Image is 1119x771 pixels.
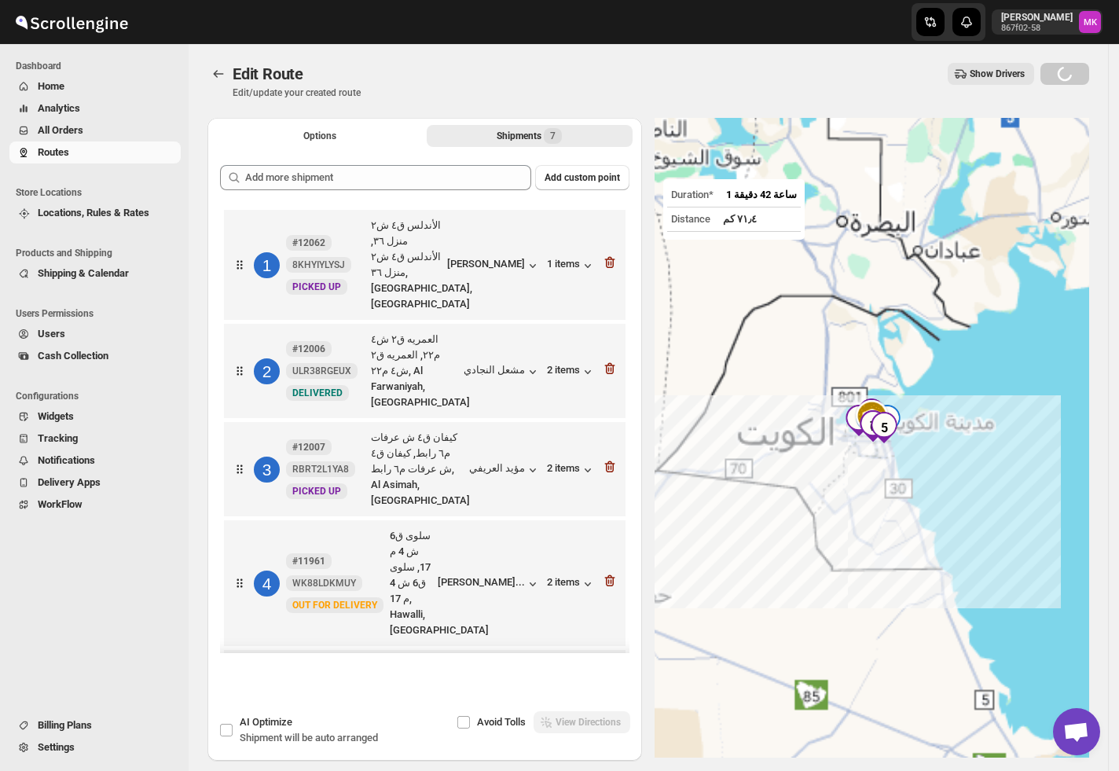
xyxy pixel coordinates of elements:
span: Delivery Apps [38,476,101,488]
span: Options [303,130,336,142]
button: Selected Shipments [427,125,633,147]
div: كيفان ق٤ ش عرفات م٦ رابط, كيفان ق٤ ش عرفات م٦ رابط, Al Asimah, [GEOGRAPHIC_DATA] [371,430,463,508]
span: 7 [550,130,556,142]
span: 8KHYIYLYSJ [292,259,345,271]
p: [PERSON_NAME] [1001,11,1073,24]
span: Analytics [38,102,80,114]
span: Distance [671,213,710,225]
button: User menu [992,9,1102,35]
button: Settings [9,736,181,758]
span: Avoid Tolls [477,716,526,728]
span: All Orders [38,124,83,136]
b: #12006 [292,343,325,354]
span: Users [38,328,65,340]
div: 4 [871,405,903,436]
div: Shipments [497,128,562,144]
div: 5#119354CE6N9SLHRNewPICKED UPصباح السالم قطعة [STREET_ADDRESS], صباح السالم قطعة [STREET_ADDRESS]... [224,650,626,760]
div: Selected Shipments [207,152,642,659]
button: Tracking [9,428,181,450]
span: Notifications [38,454,95,466]
div: 2 [254,358,280,384]
span: Routes [38,146,69,158]
button: All Orders [9,119,181,141]
button: Locations, Rules & Rates [9,202,181,224]
div: 1#120628KHYIYLYSJNewPICKED UPالأندلس ق٤ ش٢ منزل ٣٦, الأندلس ق٤ ش٢ منزل ٣٦, [GEOGRAPHIC_DATA], [GE... [224,210,626,320]
span: WorkFlow [38,498,83,510]
button: [PERSON_NAME]... [438,576,541,592]
button: Delivery Apps [9,472,181,494]
span: 1 ساعة 42 دقيقة [726,189,797,200]
span: Billing Plans [38,719,92,731]
div: 1 [843,405,875,436]
button: مؤيد العريفي [469,462,541,478]
img: ScrollEngine [13,2,130,42]
button: WorkFlow [9,494,181,516]
b: #12007 [292,442,325,453]
span: Show Drivers [970,68,1025,80]
div: 3 [254,457,280,483]
button: Show Drivers [948,63,1034,85]
div: 2 items [547,364,596,380]
div: العمريه ق٢ ش٤ م٢٢, العمريه ق٢ ش٤ م٢٢, Al Farwaniyah, [GEOGRAPHIC_DATA] [371,332,457,410]
button: Billing Plans [9,714,181,736]
button: 2 items [547,462,596,478]
button: Analytics [9,97,181,119]
span: Locations, Rules & Rates [38,207,149,218]
button: Routes [207,63,229,85]
span: ULR38RGEUX [292,365,351,377]
text: MK [1084,17,1098,28]
b: #12062 [292,237,325,248]
span: Duration* [671,189,714,200]
div: سلوى ق6 ش 4 م 17, سلوى ق6 ش 4 م 17, Hawalli, [GEOGRAPHIC_DATA] [390,528,431,638]
button: All Route Options [217,125,424,147]
span: Configurations [16,390,181,402]
button: Shipping & Calendar [9,263,181,285]
span: Cash Collection [38,350,108,362]
span: Mostafa Khalifa [1079,11,1101,33]
span: Edit Route [233,64,303,83]
div: دردشة مفتوحة [1053,708,1100,755]
div: 4#11961WK88LDKMUYNewOUT FOR DELIVERYسلوى ق6 ش 4 م 17, سلوى ق6 ش 4 م 17, Hawalli, [GEOGRAPHIC_DATA... [224,520,626,646]
span: Products and Shipping [16,247,181,259]
button: Widgets [9,406,181,428]
div: 1 [254,252,280,278]
span: Home [38,80,64,92]
span: PICKED UP [292,486,341,497]
button: مشعل النجادي [464,364,541,380]
span: RBRT2L1YA8 [292,463,349,475]
span: AI Optimize [240,716,292,728]
span: Add custom point [545,171,620,184]
button: Routes [9,141,181,163]
b: #11961 [292,556,325,567]
button: Cash Collection [9,345,181,367]
span: Tracking [38,432,78,444]
button: Notifications [9,450,181,472]
button: [PERSON_NAME] [447,258,541,274]
span: PICKED UP [292,281,341,292]
span: Store Locations [16,186,181,199]
span: WK88LDKMUY [292,577,356,589]
div: 7 [857,410,889,442]
div: 2#12006ULR38RGEUXNewDELIVEREDالعمريه ق٢ ش٤ م٢٢, العمريه ق٢ ش٤ م٢٢, Al Farwaniyah, [GEOGRAPHIC_DAT... [224,324,626,418]
button: Add custom point [535,165,629,190]
div: [PERSON_NAME]... [438,576,525,588]
span: Shipping & Calendar [38,267,129,279]
button: Users [9,323,181,345]
div: الأندلس ق٤ ش٢ منزل ٣٦, الأندلس ق٤ ش٢ منزل ٣٦, [GEOGRAPHIC_DATA], [GEOGRAPHIC_DATA] [371,218,441,312]
span: Dashboard [16,60,181,72]
button: Home [9,75,181,97]
span: OUT FOR DELIVERY [292,600,377,611]
p: Edit/update your created route [233,86,361,99]
button: 2 items [547,576,596,592]
p: 867f02-58 [1001,24,1073,33]
div: 3#12007RBRT2L1YA8NewPICKED UPكيفان ق٤ ش عرفات م٦ رابط, كيفان ق٤ ش عرفات م٦ رابط, Al Asimah, [GEOG... [224,422,626,516]
span: Shipment will be auto arranged [240,732,378,743]
button: 1 items [547,258,596,274]
span: Settings [38,741,75,753]
div: 5 [868,412,900,443]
